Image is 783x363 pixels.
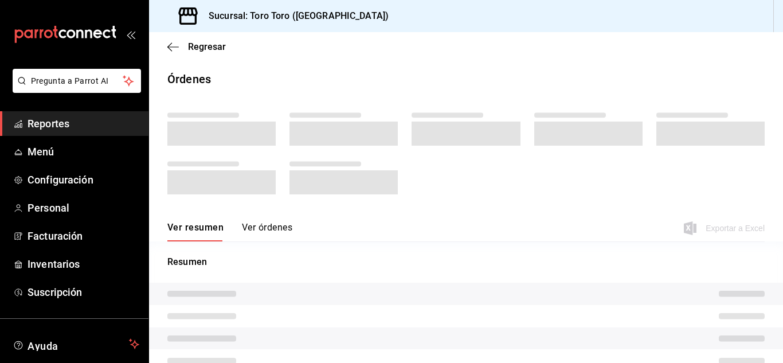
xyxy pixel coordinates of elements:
[28,284,139,300] span: Suscripción
[28,144,139,159] span: Menú
[167,255,765,269] p: Resumen
[167,222,292,241] div: navigation tabs
[28,116,139,131] span: Reportes
[13,69,141,93] button: Pregunta a Parrot AI
[167,41,226,52] button: Regresar
[199,9,389,23] h3: Sucursal: Toro Toro ([GEOGRAPHIC_DATA])
[28,256,139,272] span: Inventarios
[167,71,211,88] div: Órdenes
[188,41,226,52] span: Regresar
[242,222,292,241] button: Ver órdenes
[167,222,224,241] button: Ver resumen
[28,337,124,351] span: Ayuda
[8,83,141,95] a: Pregunta a Parrot AI
[28,228,139,244] span: Facturación
[28,172,139,188] span: Configuración
[31,75,123,87] span: Pregunta a Parrot AI
[126,30,135,39] button: open_drawer_menu
[28,200,139,216] span: Personal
